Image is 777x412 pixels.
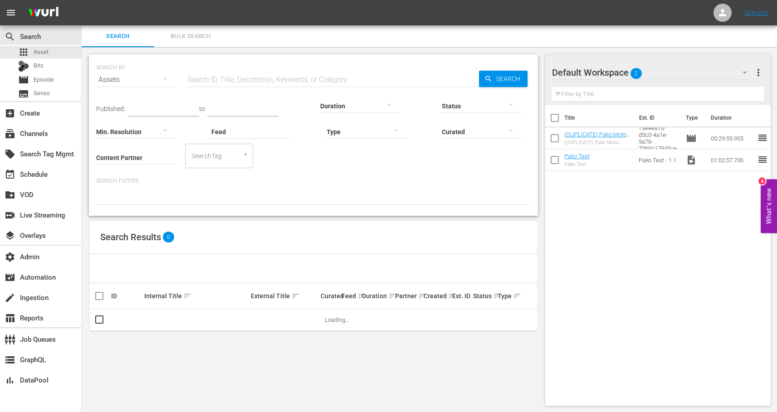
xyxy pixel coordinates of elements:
[761,179,777,233] button: Open Feedback Widget
[564,131,630,145] a: (DUPLICATE) Pako Moto-Trailer
[564,161,590,167] div: Pako Test
[634,105,681,131] th: Ext. ID
[34,89,50,98] span: Series
[5,230,15,241] span: Overlays
[635,127,682,149] td: 73eeea1d-d5c0-4a1e-9a76-72b0c17945ce
[5,31,15,42] span: Search
[705,105,760,131] th: Duration
[564,140,631,145] div: (DUPLICATE) Pako Moto-Trailer
[758,177,766,184] div: 8
[183,292,191,300] span: sort
[707,127,757,149] td: 00:29:59.955
[251,291,318,301] div: External Title
[757,132,768,143] span: reorder
[424,291,450,301] div: Created
[745,9,768,16] a: Sign Out
[757,154,768,165] span: reorder
[111,292,142,300] div: ID
[362,291,392,301] div: Duration
[707,149,757,171] td: 01:02:57.706
[87,31,149,42] span: Search
[357,292,366,300] span: sort
[395,291,421,301] div: Partner
[493,71,528,87] span: Search
[5,108,15,119] span: Create
[493,292,501,300] span: sort
[448,292,456,300] span: sort
[22,2,65,24] img: ans4CAIJ8jUAAAAAAAAAAAAAAAAAAAAAAAAgQb4GAAAAAAAAAAAAAAAAAAAAAAAAJMjXAAAAAAAAAAAAAAAAAAAAAAAAgAT5G...
[5,272,15,283] span: Automation
[452,292,470,300] div: Ext. ID
[635,149,682,171] td: Pako Test - 1.1
[5,149,15,160] span: Search Tag Mgmt
[144,291,249,301] div: Internal Title
[325,316,349,323] span: Loading...
[5,128,15,139] span: Channels
[5,375,15,386] span: DataPool
[5,334,15,345] span: Job Queues
[199,105,205,112] span: to
[564,153,590,160] a: Pako Test
[96,67,176,92] div: Assets
[96,177,531,185] p: Search Filters:
[473,291,495,301] div: Status
[5,292,15,303] span: Ingestion
[18,74,29,85] span: Episode
[5,252,15,262] span: Admin
[18,61,29,72] div: Bits
[498,291,511,301] div: Type
[479,71,528,87] button: Search
[686,133,697,144] span: Episode
[160,31,221,42] span: Bulk Search
[552,60,756,85] div: Default Workspace
[342,291,359,301] div: Feed
[100,232,161,242] span: Search Results
[388,292,396,300] span: sort
[5,354,15,365] span: GraphQL
[34,61,44,70] span: Bits
[630,64,642,83] span: 2
[753,67,764,78] span: more_vert
[5,210,15,221] span: Live Streaming
[34,75,54,84] span: Episode
[5,313,15,324] span: Reports
[5,189,15,200] span: VOD
[5,169,15,180] span: Schedule
[753,62,764,83] button: more_vert
[163,232,174,242] span: 0
[291,292,299,300] span: sort
[241,150,250,159] button: Open
[96,105,125,112] span: Published:
[418,292,426,300] span: sort
[34,48,49,57] span: Asset
[680,105,705,131] th: Type
[18,88,29,99] span: Series
[564,105,634,131] th: Title
[321,292,338,300] div: Curated
[686,155,697,165] span: Video
[5,7,16,18] span: menu
[18,47,29,58] span: Asset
